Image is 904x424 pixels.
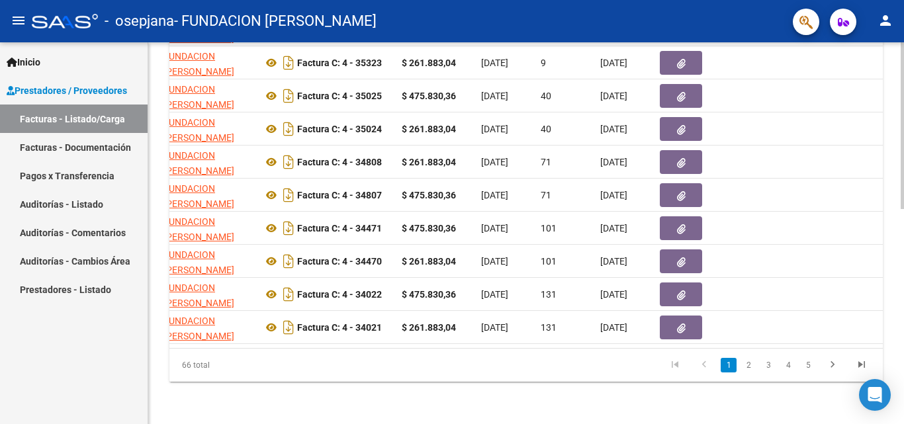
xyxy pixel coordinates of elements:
li: page 2 [739,354,758,376]
span: - FUNDACION [PERSON_NAME] [174,7,377,36]
li: page 5 [798,354,818,376]
div: 30687298620 [163,115,252,143]
i: Descargar documento [280,118,297,140]
strong: $ 475.830,36 [402,289,456,300]
div: 30687298620 [163,181,252,209]
a: go to previous page [692,358,717,372]
strong: $ 261.883,04 [402,256,456,267]
span: [DATE] [481,157,508,167]
i: Descargar documento [280,185,297,206]
span: FUNDACION [PERSON_NAME] [163,216,234,242]
span: 71 [541,190,551,200]
mat-icon: person [878,13,893,28]
span: 101 [541,256,557,267]
span: [DATE] [481,190,508,200]
span: [DATE] [600,58,627,68]
strong: Factura C: 4 - 34470 [297,256,382,267]
div: 30687298620 [163,148,252,176]
span: [DATE] [481,223,508,233]
span: [DATE] [481,256,508,267]
span: 131 [541,289,557,300]
div: 30687298620 [163,280,252,308]
span: FUNDACION [PERSON_NAME] [163,150,234,176]
span: [DATE] [600,289,627,300]
strong: Factura C: 4 - 34022 [297,289,382,300]
span: FUNDACION [PERSON_NAME] [163,183,234,209]
mat-icon: menu [11,13,26,28]
i: Descargar documento [280,284,297,305]
span: FUNDACION [PERSON_NAME] [163,282,234,308]
strong: $ 261.883,04 [402,322,456,333]
span: Prestadores / Proveedores [7,83,127,98]
strong: Factura C: 4 - 34471 [297,223,382,233]
span: FUNDACION [PERSON_NAME] [163,316,234,341]
span: [DATE] [600,157,627,167]
span: [DATE] [600,256,627,267]
strong: Factura C: 4 - 34808 [297,157,382,167]
div: Open Intercom Messenger [859,379,891,411]
strong: $ 261.883,04 [402,157,456,167]
span: [DATE] [481,124,508,134]
span: FUNDACION [PERSON_NAME] [163,51,234,77]
div: 66 total [169,349,310,382]
span: [DATE] [600,223,627,233]
span: FUNDACION [PERSON_NAME] [163,249,234,275]
span: Inicio [7,55,40,69]
a: 3 [760,358,776,372]
a: 1 [721,358,737,372]
a: go to first page [662,358,688,372]
span: [DATE] [600,124,627,134]
span: [DATE] [481,58,508,68]
strong: Factura C: 4 - 35323 [297,58,382,68]
span: [DATE] [600,91,627,101]
span: 40 [541,124,551,134]
span: [DATE] [481,91,508,101]
a: 5 [800,358,816,372]
strong: Factura C: 4 - 35025 [297,91,382,101]
strong: $ 475.830,36 [402,223,456,233]
strong: Factura C: 4 - 34807 [297,190,382,200]
li: page 3 [758,354,778,376]
i: Descargar documento [280,151,297,173]
span: [DATE] [481,289,508,300]
span: 71 [541,157,551,167]
i: Descargar documento [280,251,297,272]
span: - osepjana [105,7,174,36]
span: 40 [541,91,551,101]
i: Descargar documento [280,218,297,239]
a: 2 [741,358,756,372]
i: Descargar documento [280,85,297,106]
strong: Factura C: 4 - 35024 [297,124,382,134]
strong: $ 475.830,36 [402,91,456,101]
strong: $ 475.830,36 [402,190,456,200]
a: go to last page [849,358,874,372]
div: 30687298620 [163,247,252,275]
div: 30687298620 [163,82,252,110]
span: FUNDACION [PERSON_NAME] [163,117,234,143]
span: 9 [541,58,546,68]
div: 30687298620 [163,214,252,242]
strong: $ 261.883,04 [402,124,456,134]
strong: $ 261.883,04 [402,58,456,68]
i: Descargar documento [280,52,297,73]
span: FUNDACION [PERSON_NAME] [163,84,234,110]
div: 30687298620 [163,49,252,77]
li: page 1 [719,354,739,376]
div: 30687298620 [163,314,252,341]
li: page 4 [778,354,798,376]
span: 131 [541,322,557,333]
i: Descargar documento [280,317,297,338]
span: [DATE] [481,322,508,333]
span: 101 [541,223,557,233]
a: go to next page [820,358,845,372]
span: [DATE] [600,322,627,333]
a: 4 [780,358,796,372]
span: [DATE] [600,190,627,200]
strong: Factura C: 4 - 34021 [297,322,382,333]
